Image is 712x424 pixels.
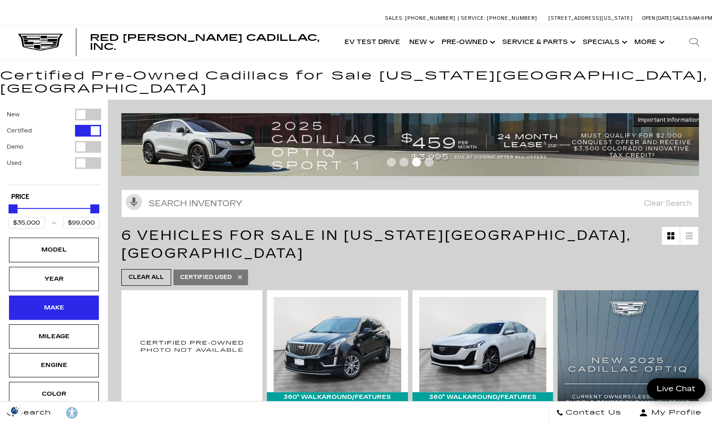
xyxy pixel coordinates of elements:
img: Opt-Out Icon [4,406,25,415]
img: 2022 Cadillac XT5 Premium Luxury [274,297,401,393]
img: 2022 Cadillac XT4 Sport [128,297,256,395]
label: Demo [7,142,23,151]
label: Used [7,159,22,168]
div: 360° WalkAround/Features [412,392,553,402]
div: MileageMileage [9,324,99,349]
h5: Price [11,193,97,201]
label: New [7,110,20,119]
span: 9 AM-6 PM [689,15,712,21]
a: Red [PERSON_NAME] Cadillac, Inc. [90,33,331,51]
a: Sales: [PHONE_NUMBER] [385,16,458,21]
label: Certified [7,126,32,135]
span: Contact Us [563,406,621,419]
span: [PHONE_NUMBER] [405,15,456,21]
a: Specials [578,24,630,60]
a: Contact Us [549,402,628,424]
div: MakeMake [9,296,99,320]
div: Filter by Vehicle Type [7,109,101,185]
span: Go to slide 2 [399,158,408,167]
div: Price [9,201,99,229]
a: [STREET_ADDRESS][US_STATE] [548,15,633,21]
a: Service & Parts [498,24,578,60]
span: 6 Vehicles for Sale in [US_STATE][GEOGRAPHIC_DATA], [GEOGRAPHIC_DATA] [121,227,631,261]
a: New [405,24,437,60]
span: [PHONE_NUMBER] [487,15,537,21]
span: Search [14,406,51,419]
button: Important Information [632,113,705,127]
input: Search Inventory [121,190,699,217]
div: Year [31,274,76,284]
a: Pre-Owned [437,24,498,60]
span: Important Information [638,116,700,124]
img: 2508-August-FOM-OPTIQ-Lease9 [121,113,705,176]
div: Engine [31,360,76,370]
span: Service: [461,15,486,21]
div: Mileage [31,331,76,341]
div: 360° WalkAround/Features [267,392,408,402]
svg: Click to toggle on voice search [126,194,142,210]
span: Live Chat [652,384,700,394]
span: My Profile [648,406,702,419]
div: Minimum Price [9,204,18,213]
a: EV Test Drive [340,24,405,60]
div: EngineEngine [9,353,99,377]
span: Certified Used [180,272,232,283]
div: Make [31,303,76,313]
span: Clear All [128,272,164,283]
span: Go to slide 1 [387,158,396,167]
input: Minimum [9,217,45,229]
button: More [630,24,667,60]
span: Sales: [385,15,404,21]
span: Sales: [672,15,689,21]
img: 2024 Cadillac CT5 Premium Luxury [419,297,547,393]
div: ModelModel [9,238,99,262]
span: Open [DATE] [642,15,672,21]
a: Service: [PHONE_NUMBER] [458,16,540,21]
div: ColorColor [9,382,99,406]
section: Click to Open Cookie Consent Modal [4,406,25,415]
div: Model [31,245,76,255]
button: Open user profile menu [628,402,712,424]
div: Color [31,389,76,399]
a: Live Chat [647,378,705,399]
img: Cadillac Dark Logo with Cadillac White Text [18,34,63,51]
span: Red [PERSON_NAME] Cadillac, Inc. [90,32,319,52]
span: Go to slide 3 [412,158,421,167]
div: Maximum Price [90,204,99,213]
span: Go to slide 4 [425,158,433,167]
div: YearYear [9,267,99,291]
input: Maximum [63,217,99,229]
